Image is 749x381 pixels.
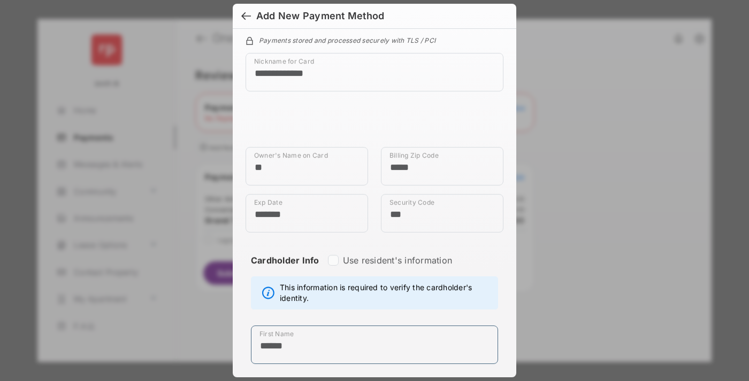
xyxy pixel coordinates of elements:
[280,282,492,304] span: This information is required to verify the cardholder's identity.
[251,255,319,285] strong: Cardholder Info
[256,10,384,22] div: Add New Payment Method
[246,35,503,44] div: Payments stored and processed securely with TLS / PCI
[343,255,452,266] label: Use resident's information
[246,100,503,147] iframe: Credit card field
